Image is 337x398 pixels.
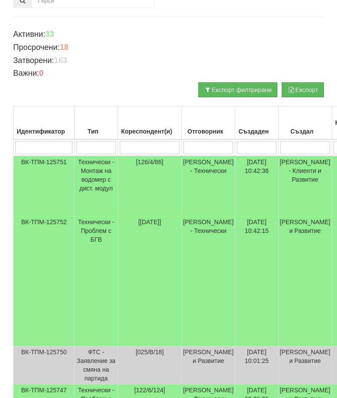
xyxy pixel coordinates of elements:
[13,44,324,53] h4: Просрочени:
[278,217,332,347] td: [PERSON_NAME] и Развитие
[237,126,276,138] div: Създаден
[136,159,163,166] span: [126/4/86]
[14,217,75,347] td: ВК-ТПМ-125752
[235,156,278,217] td: [DATE] 10:42:36
[182,107,235,140] th: Отговорник: No sort applied, activate to apply an ascending sort
[75,107,118,140] th: Тип: No sort applied, activate to apply an ascending sort
[14,347,75,385] td: ВК-ТПМ-125750
[13,31,324,39] h4: Активни:
[235,347,278,385] td: [DATE] 10:01:25
[54,56,67,65] b: 163
[14,107,75,140] th: Идентификатор: No sort applied, activate to apply an ascending sort
[235,217,278,347] td: [DATE] 10:42:15
[39,69,43,78] b: 0
[183,126,233,138] div: Отговорник
[138,219,161,226] span: [[DATE]]
[76,126,116,138] div: Тип
[282,83,324,98] button: Експорт
[134,387,165,394] span: [122/6/124]
[278,156,332,217] td: [PERSON_NAME] - Клиенти и Развитие
[13,70,324,78] h4: Важни:
[280,126,330,138] div: Създал
[182,347,235,385] td: [PERSON_NAME] и Развитие
[75,217,118,347] td: Технически - Проблем с БГВ
[60,43,68,52] b: 18
[13,57,324,66] h4: Затворени:
[278,347,332,385] td: [PERSON_NAME] и Развитие
[136,349,164,356] span: [025/В/18]
[278,107,332,140] th: Създал: No sort applied, activate to apply an ascending sort
[198,83,277,98] button: Експорт филтрирани
[45,30,54,39] b: 33
[75,156,118,217] td: Технически - Монтаж на водомер с дист. модул
[235,107,278,140] th: Създаден: No sort applied, activate to apply an ascending sort
[75,347,118,385] td: ФТС - Заявление за смяна на партида
[14,156,75,217] td: ВК-ТПМ-125751
[119,126,180,138] div: Кореспондент(и)
[15,126,73,138] div: Идентификатор
[182,156,235,217] td: [PERSON_NAME] - Технически
[182,217,235,347] td: [PERSON_NAME] - Технически
[118,107,181,140] th: Кореспондент(и): No sort applied, activate to apply an ascending sort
